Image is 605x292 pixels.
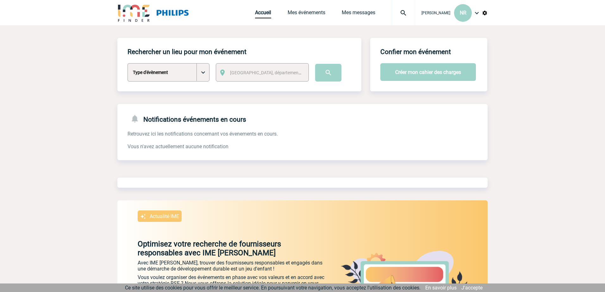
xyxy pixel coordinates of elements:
button: Créer mon cahier des charges [380,63,476,81]
span: [PERSON_NAME] [421,11,450,15]
p: Optimisez votre recherche de fournisseurs responsables avec IME [PERSON_NAME] [117,240,327,257]
span: Vous n'avez actuellement aucune notification [128,143,228,149]
p: Avec IME [PERSON_NAME], trouver des fournisseurs responsables et engagés dans une démarche de dév... [138,260,327,272]
h4: Confier mon événement [380,48,451,56]
p: Actualité IME [150,213,179,219]
img: IME-Finder [117,4,150,22]
a: Mes événements [288,9,325,18]
img: notifications-24-px-g.png [130,114,143,123]
span: Retrouvez ici les notifications concernant vos évenements en cours. [128,131,278,137]
span: NR [460,10,466,16]
a: En savoir plus [425,285,457,291]
a: Mes messages [342,9,375,18]
h4: Rechercher un lieu pour mon événement [128,48,246,56]
h4: Notifications événements en cours [128,114,246,123]
span: [GEOGRAPHIC_DATA], département, région... [230,70,318,75]
a: J'accepte [461,285,483,291]
input: Submit [315,64,341,82]
span: Ce site utilise des cookies pour vous offrir le meilleur service. En poursuivant votre navigation... [125,285,421,291]
a: Accueil [255,9,271,18]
